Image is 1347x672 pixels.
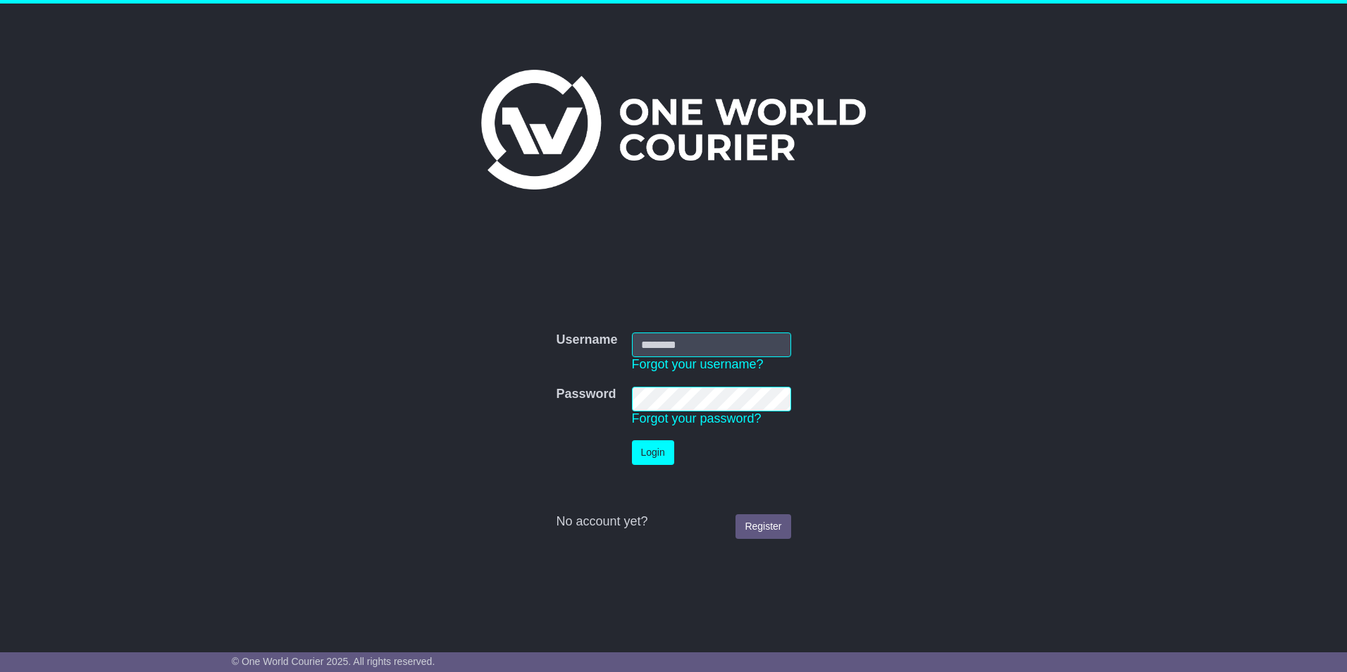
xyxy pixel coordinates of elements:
div: No account yet? [556,514,790,530]
a: Forgot your password? [632,411,762,425]
span: © One World Courier 2025. All rights reserved. [232,656,435,667]
label: Password [556,387,616,402]
label: Username [556,332,617,348]
a: Forgot your username? [632,357,764,371]
img: One World [481,70,866,189]
button: Login [632,440,674,465]
a: Register [735,514,790,539]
